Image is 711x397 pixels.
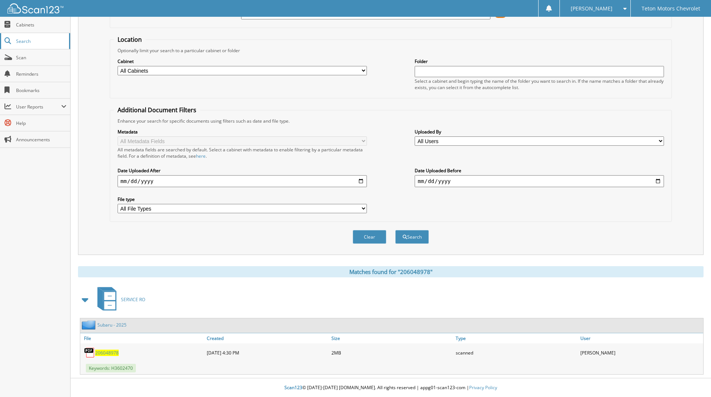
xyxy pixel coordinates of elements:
img: PDF.png [84,347,95,358]
iframe: Chat Widget [674,361,711,397]
div: Optionally limit your search to a particular cabinet or folder [114,47,668,54]
div: scanned [454,345,579,360]
div: [PERSON_NAME] [579,345,703,360]
a: Created [205,333,330,343]
label: Date Uploaded Before [415,167,664,174]
a: SERVICE RO [93,285,145,314]
button: Clear [353,230,386,244]
input: end [415,175,664,187]
div: 2MB [330,345,454,360]
label: Uploaded By [415,129,664,135]
span: Search [16,38,65,44]
span: User Reports [16,104,61,110]
div: Matches found for "206048978" [78,266,704,277]
span: Keywords: H3602470 [86,364,136,372]
a: Type [454,333,579,343]
a: Subaru - 2025 [97,322,127,328]
a: Size [330,333,454,343]
label: Date Uploaded After [118,167,367,174]
div: All metadata fields are searched by default. Select a cabinet with metadata to enable filtering b... [118,146,367,159]
div: [DATE] 4:30 PM [205,345,330,360]
button: Search [395,230,429,244]
span: Bookmarks [16,87,66,94]
span: Teton Motors Chevrolet [642,6,700,11]
label: Cabinet [118,58,367,64]
div: © [DATE]-[DATE] [DOMAIN_NAME]. All rights reserved | appg01-scan123-com | [71,379,711,397]
span: Scan123 [284,384,302,391]
a: here [196,153,206,159]
a: User [579,333,703,343]
span: Cabinets [16,22,66,28]
span: Announcements [16,136,66,143]
span: Scan [16,54,66,61]
span: SERVICE RO [121,296,145,303]
span: [PERSON_NAME] [571,6,612,11]
div: Select a cabinet and begin typing the name of the folder you want to search in. If the name match... [415,78,664,91]
label: Folder [415,58,664,64]
legend: Location [114,35,146,44]
span: Reminders [16,71,66,77]
label: File type [118,196,367,202]
img: folder2.png [82,320,97,330]
legend: Additional Document Filters [114,106,200,114]
a: Privacy Policy [469,384,497,391]
input: start [118,175,367,187]
a: File [80,333,205,343]
label: Metadata [118,129,367,135]
a: 206048978 [95,350,119,356]
span: Help [16,120,66,126]
img: scan123-logo-white.svg [7,3,63,13]
div: Enhance your search for specific documents using filters such as date and file type. [114,118,668,124]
